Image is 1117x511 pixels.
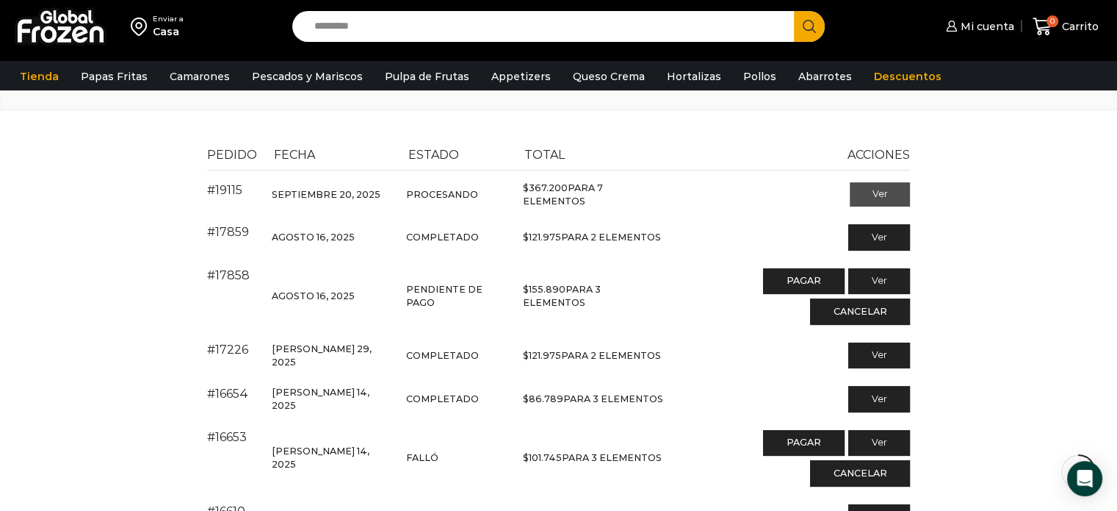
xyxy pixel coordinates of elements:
a: Pulpa de Frutas [377,62,477,90]
td: para 7 elementos [516,171,670,216]
td: Procesando [400,171,516,216]
a: Ver número del pedido 17226 [207,343,248,357]
span: $ [523,452,529,463]
time: Agosto 16, 2025 [272,232,355,243]
span: 367.200 [523,182,568,193]
a: Ver [848,343,911,369]
a: Ver número del pedido 19115 [207,183,242,197]
span: Pedido [207,148,257,162]
span: Estado [408,148,459,162]
a: Camarones [162,62,237,90]
td: para 3 elementos [516,260,670,334]
div: Enviar a [153,14,184,24]
td: para 3 elementos [516,421,670,496]
span: 155.890 [523,284,565,295]
button: Search button [794,11,825,42]
a: Abarrotes [791,62,859,90]
span: $ [523,232,529,243]
span: $ [523,284,529,295]
td: para 2 elementos [516,215,670,259]
span: $ [523,393,529,404]
span: 121.975 [523,350,561,361]
a: Ver [848,224,911,251]
a: Ver número del pedido 16654 [207,387,248,401]
a: Descuentos [867,62,949,90]
a: Ver número del pedido 17859 [207,225,249,239]
img: address-field-icon.svg [131,14,153,39]
a: Queso Crema [565,62,652,90]
a: Papas Fritas [73,62,155,90]
a: Ver [850,182,911,207]
span: 121.975 [523,232,561,243]
div: Open Intercom Messenger [1067,461,1102,496]
span: $ [523,350,529,361]
td: Pendiente de pago [400,260,516,334]
span: $ [523,182,529,193]
a: Ver número del pedido 17858 [207,268,250,282]
span: Carrito [1058,19,1099,34]
a: Ver [848,430,911,457]
a: Pollos [736,62,784,90]
span: Acciones [847,148,910,162]
span: 0 [1046,15,1058,27]
a: Pescados y Mariscos [245,62,370,90]
time: [PERSON_NAME] 29, 2025 [272,343,372,368]
time: Septiembre 20, 2025 [272,189,380,200]
span: 86.789 [523,393,563,404]
a: Cancelar [810,460,911,487]
time: [PERSON_NAME] 14, 2025 [272,446,369,470]
a: Ver [848,386,911,412]
a: Appetizers [484,62,558,90]
a: Hortalizas [659,62,729,90]
span: 101.745 [523,452,562,463]
span: Total [524,148,565,162]
a: Pagar [763,430,845,457]
a: Ver número del pedido 16653 [207,430,247,444]
td: Completado [400,377,516,421]
td: Completado [400,334,516,377]
span: Mi cuenta [957,19,1014,34]
span: Fecha [274,148,315,162]
a: Cancelar [810,299,911,325]
a: Ver [848,268,911,295]
time: Agosto 16, 2025 [272,290,355,301]
td: para 2 elementos [516,334,670,377]
td: para 3 elementos [516,377,670,421]
a: Tienda [12,62,66,90]
a: 0 Carrito [1029,10,1102,44]
a: Pagar [763,268,845,295]
div: Casa [153,24,184,39]
time: [PERSON_NAME] 14, 2025 [272,387,369,411]
td: Completado [400,215,516,259]
td: Falló [400,421,516,496]
a: Mi cuenta [942,12,1014,41]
